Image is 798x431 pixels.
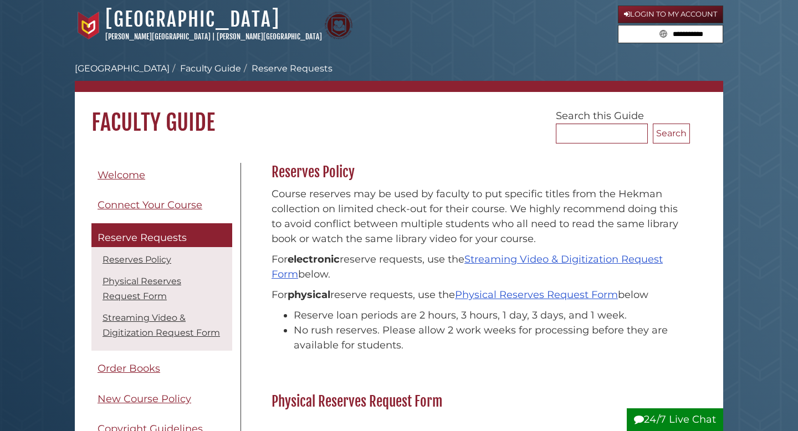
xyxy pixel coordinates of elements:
[288,253,340,265] strong: electronic
[98,393,191,405] span: New Course Policy
[294,323,684,353] li: No rush reserves. Please allow 2 work weeks for processing before they are available for students.
[212,32,215,41] span: |
[91,387,232,412] a: New Course Policy
[180,63,241,74] a: Faculty Guide
[266,393,690,411] h2: Physical Reserves Request Form
[103,276,181,301] a: Physical Reserves Request Form
[91,223,232,248] a: Reserve Requests
[455,289,618,301] a: Physical Reserves Request Form
[103,312,220,338] a: Streaming Video & Digitization Request Form
[75,63,170,74] a: [GEOGRAPHIC_DATA]
[98,362,160,374] span: Order Books
[98,199,202,211] span: Connect Your Course
[294,308,684,323] li: Reserve loan periods are 2 hours, 3 hours, 1 day, 3 days, and 1 week.
[627,408,723,431] button: 24/7 Live Chat
[98,232,187,244] span: Reserve Requests
[98,169,145,181] span: Welcome
[241,62,332,75] li: Reserve Requests
[105,7,280,32] a: [GEOGRAPHIC_DATA]
[653,124,690,143] button: Search
[272,288,684,302] p: For reserve requests, use the below
[75,62,723,92] nav: breadcrumb
[288,289,330,301] strong: physical
[91,193,232,218] a: Connect Your Course
[105,32,211,41] a: [PERSON_NAME][GEOGRAPHIC_DATA]
[618,25,723,44] form: Search library guides, policies, and FAQs.
[217,32,322,41] a: [PERSON_NAME][GEOGRAPHIC_DATA]
[618,6,723,23] a: Login to My Account
[91,163,232,188] a: Welcome
[272,187,684,247] p: Course reserves may be used by faculty to put specific titles from the Hekman collection on limit...
[103,254,171,265] a: Reserves Policy
[272,253,663,280] a: Streaming Video & Digitization Request Form
[325,12,352,39] img: Calvin Theological Seminary
[75,92,723,136] h1: Faculty Guide
[91,356,232,381] a: Order Books
[75,12,103,39] img: Calvin University
[656,25,671,40] button: Search
[272,252,684,282] p: For reserve requests, use the below.
[266,163,690,181] h2: Reserves Policy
